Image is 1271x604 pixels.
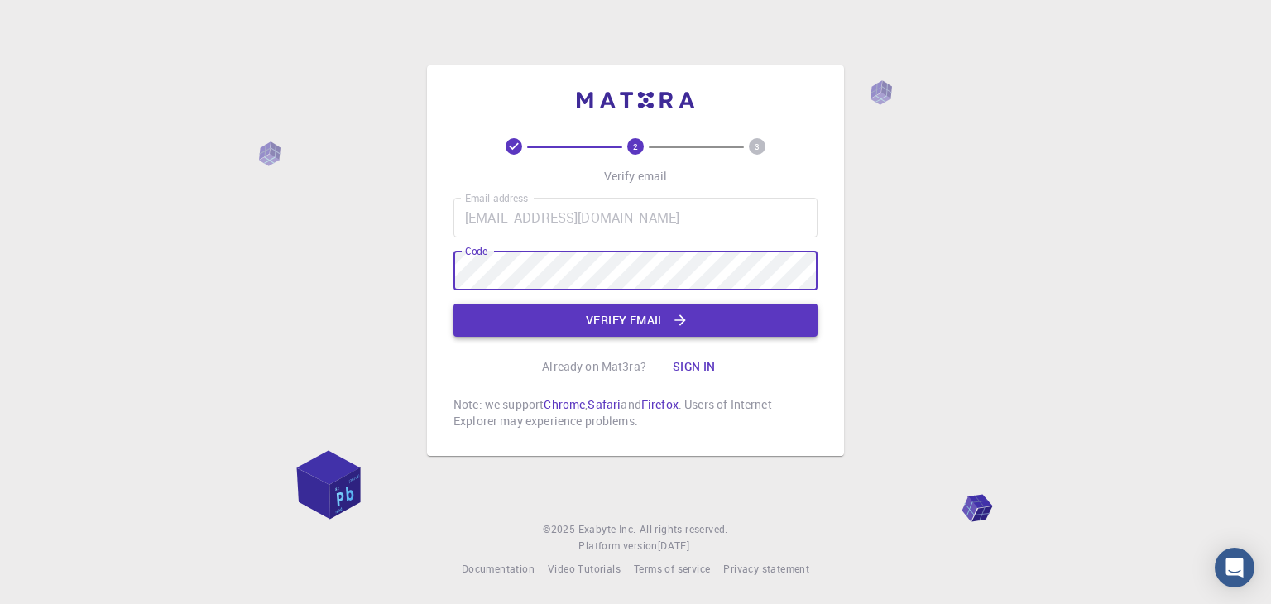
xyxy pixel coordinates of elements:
text: 3 [755,141,760,152]
span: © 2025 [543,521,578,538]
label: Code [465,244,487,258]
span: All rights reserved. [640,521,728,538]
span: Terms of service [634,562,710,575]
a: Terms of service [634,561,710,578]
p: Already on Mat3ra? [542,358,646,375]
a: Privacy statement [723,561,809,578]
button: Sign in [659,350,729,383]
a: Documentation [462,561,535,578]
span: Platform version [578,538,657,554]
a: Chrome [544,396,585,412]
span: Exabyte Inc. [578,522,636,535]
a: Video Tutorials [548,561,621,578]
label: Email address [465,191,528,205]
button: Verify email [453,304,818,337]
span: Privacy statement [723,562,809,575]
a: [DATE]. [658,538,693,554]
div: Open Intercom Messenger [1215,548,1254,587]
span: [DATE] . [658,539,693,552]
text: 2 [633,141,638,152]
a: Safari [588,396,621,412]
p: Verify email [604,168,668,185]
a: Exabyte Inc. [578,521,636,538]
a: Firefox [641,396,679,412]
span: Documentation [462,562,535,575]
span: Video Tutorials [548,562,621,575]
p: Note: we support , and . Users of Internet Explorer may experience problems. [453,396,818,429]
